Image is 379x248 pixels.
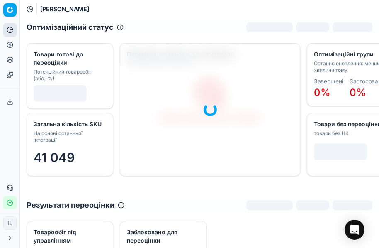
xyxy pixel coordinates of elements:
dt: Завершені [314,79,343,84]
div: Загальна кількість SKU [34,120,104,128]
button: IL [3,216,17,230]
div: На основі останньої інтеграції [34,130,104,143]
nav: breadcrumb [40,5,89,13]
div: Заблоковано для переоцінки [127,228,198,245]
div: Потенційний товарообіг (абс., %) [34,69,104,82]
span: 0% [350,86,366,98]
span: 41 049 [34,150,75,165]
h2: Результати переоцінки [27,199,114,211]
span: [PERSON_NAME] [40,5,89,13]
h2: Оптимізаційний статус [27,22,114,33]
div: Товарообіг під управлінням [34,228,104,245]
div: Товари готові до переоцінки [34,50,104,67]
span: IL [4,217,16,229]
span: 0% [314,86,330,98]
div: Open Intercom Messenger [345,220,364,240]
